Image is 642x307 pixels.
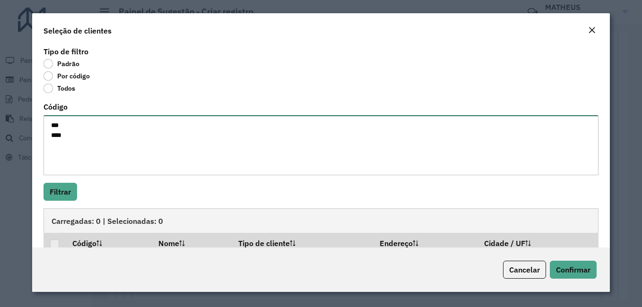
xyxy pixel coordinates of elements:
label: Por código [43,71,90,81]
label: Código [43,101,68,112]
button: Filtrar [43,183,77,201]
th: Código [66,233,152,253]
em: Fechar [588,26,596,34]
label: Padrão [43,59,79,68]
button: Close [585,25,599,37]
th: Cidade / UF [477,233,598,253]
label: Tipo de filtro [43,46,88,57]
span: Cancelar [509,265,540,274]
span: Confirmar [556,265,590,274]
button: Confirmar [550,261,597,279]
th: Tipo de cliente [232,233,373,253]
label: Todos [43,84,75,93]
div: Carregadas: 0 | Selecionadas: 0 [43,208,599,233]
th: Endereço [373,233,478,253]
th: Nome [152,233,232,253]
button: Cancelar [503,261,546,279]
h4: Seleção de clientes [43,25,112,36]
